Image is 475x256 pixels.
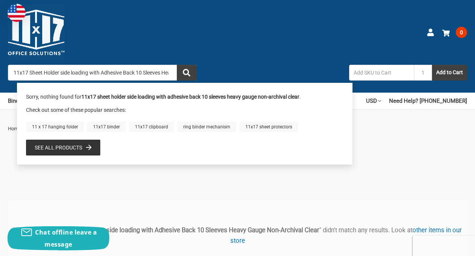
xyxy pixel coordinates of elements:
[413,236,475,256] iframe: Google Customer Reviews
[8,65,196,81] input: Search by keyword, brand or SKU
[14,226,462,244] span: Your search " " didn't match any results. Look at
[349,65,414,81] input: Add SKU to Cart
[81,94,299,100] b: 11x17 sheet holder side loading with adhesive back 10 sleeves heavy gauge non-archival clear
[87,122,126,132] a: 11x17 binder
[26,93,343,106] div: Sorry, nothing found for .
[26,122,84,132] a: 11 x 17 hanging folder
[366,93,381,109] a: USD
[177,122,236,132] a: ring binder mechanism
[456,27,467,38] span: 0
[8,126,21,131] span: Home
[8,4,64,61] img: 11x17.com
[129,122,174,132] a: 11x17 clipboard
[26,106,343,132] div: Check out some of these popular searches:
[8,226,109,250] button: Chat offline leave a message
[51,226,319,234] b: 11x17 Sheet Holder side loading with Adhesive Back 10 Sleeves Heavy Gauge Non-Archival Clear
[432,65,467,81] button: Add to Cart
[8,93,34,109] a: Binders
[17,83,352,165] div: Instant Search Results
[8,4,26,22] img: duty and tax information for United States
[35,228,97,248] span: Chat offline leave a message
[35,143,92,152] a: See all products
[239,122,298,132] a: 11x17 sheet protectors
[8,150,467,166] h1: Search results
[389,93,467,109] a: Need Help? [PHONE_NUMBER]
[442,23,467,42] a: 0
